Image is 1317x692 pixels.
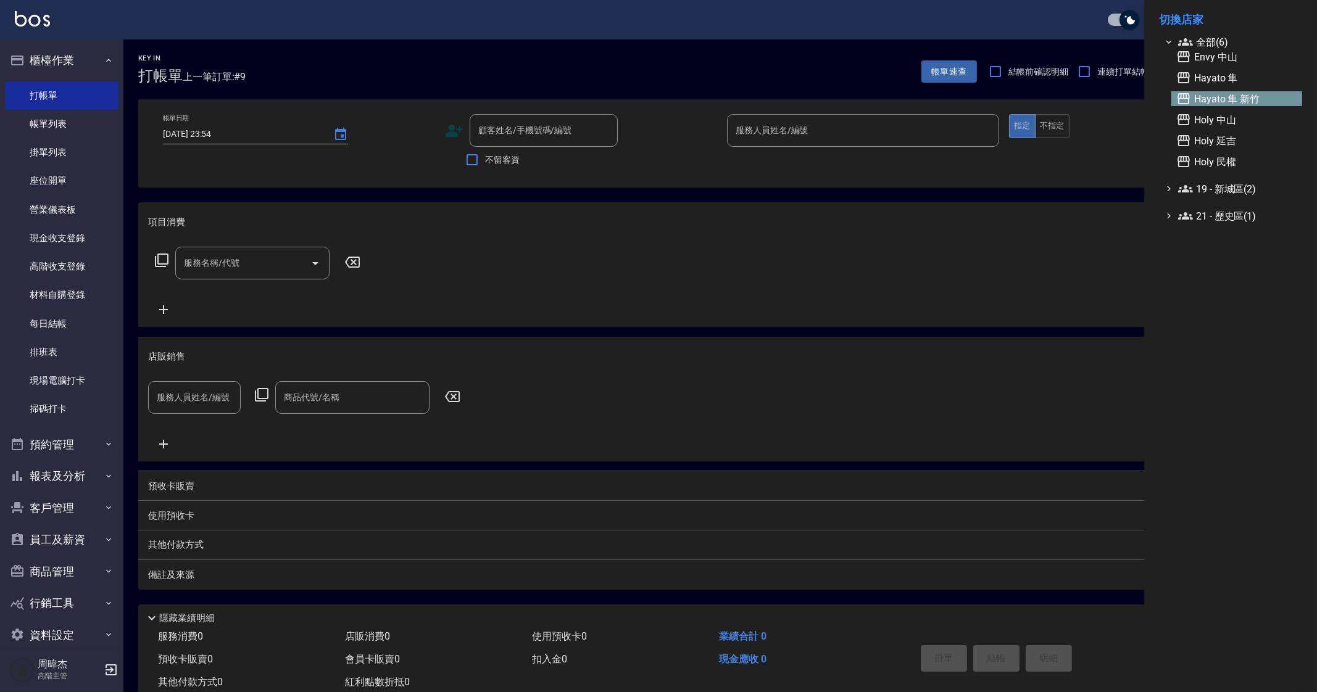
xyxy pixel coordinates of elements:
span: 19 - 新城區(2) [1178,181,1297,196]
span: Hayato 隼 [1176,70,1297,85]
span: Holy 中山 [1176,112,1297,127]
li: 切換店家 [1159,5,1302,35]
span: Hayato 隼 新竹 [1176,91,1297,106]
span: Holy 民權 [1176,154,1297,169]
span: 21 - 歷史區(1) [1178,208,1297,223]
span: Holy 延吉 [1176,133,1297,148]
span: Envy 中山 [1176,49,1297,64]
span: 全部(6) [1178,35,1297,49]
